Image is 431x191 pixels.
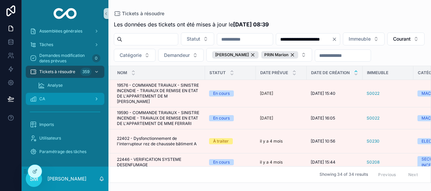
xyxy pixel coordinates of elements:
[39,28,82,34] span: Assemblées générales
[367,160,379,165] a: S0208
[114,10,164,17] a: Tickets à résoudre
[117,110,201,126] span: 19590 - COMMANDE TRAVAUX - SINISTRE INCENDIE - TRAVAUX DE REMISE EN ETAT DE L'APPARTEMENT DE MME ...
[311,115,335,121] span: [DATE] 16:05
[349,36,371,42] span: Immeuble
[367,139,379,144] a: S0230
[39,122,54,127] span: Imports
[26,52,104,64] a: Demandes modification dates prévues0
[311,160,335,165] span: [DATE] 15:44
[260,160,283,165] p: il y a 4 mois
[26,25,104,37] a: Assemblées générales
[26,39,104,51] a: Tâches
[34,79,104,91] a: Analyse
[332,37,340,42] button: Clear
[264,52,288,58] span: PRIN Marion
[117,157,201,168] span: 22446 - VERIFICATION SYSTEME DESENFUMAGE
[39,149,86,154] span: Paramétrage des tâches
[26,93,104,105] a: CA
[26,66,104,78] a: Tickets à résoudre359
[117,136,201,147] span: 22402 - Dysfonctionnement de l'interrupteur rez de chaussée bâtiment A
[122,10,164,17] span: Tickets à résoudre
[367,70,388,76] span: Immeuble
[30,175,38,183] span: SM
[213,90,230,97] div: En cours
[80,68,91,76] div: 359
[213,159,230,165] div: En cours
[387,33,425,45] button: Select Button
[92,54,100,62] div: 0
[117,70,127,76] span: Nom
[343,33,385,45] button: Select Button
[367,91,379,96] a: S0022
[120,52,142,59] span: Catégorie
[187,36,200,42] span: Statut
[26,119,104,131] a: Imports
[206,48,312,62] button: Select Button
[260,115,273,121] p: [DATE]
[181,33,214,45] button: Select Button
[320,172,368,177] span: Showing 34 of 34 results
[39,135,61,141] span: Utilisateurs
[209,70,226,76] span: Statut
[158,49,204,62] button: Select Button
[213,138,229,144] div: À traiter
[117,83,201,104] span: 19576 - COMMANDE TRAVAUX - SINISTRE INCENDIE - TRAVAUX DE REMISE EN ETAT DE L'APPARTEMENT DE M [P...
[39,53,89,64] span: Demandes modification dates prévues
[164,52,190,59] span: Demandeur
[114,20,269,28] span: Les données des tickets ont été mises à jour le
[393,36,411,42] span: Courant
[260,91,273,96] p: [DATE]
[261,51,298,59] button: Unselect 2
[39,42,53,47] span: Tâches
[26,146,104,158] a: Paramétrage des tâches
[54,8,77,19] img: App logo
[47,175,86,182] p: [PERSON_NAME]
[233,21,269,28] strong: [DATE] 08:39
[114,49,156,62] button: Select Button
[39,69,75,75] span: Tickets à résoudre
[260,139,283,144] p: il y a 4 mois
[39,96,45,102] span: CA
[22,27,108,167] div: scrollable content
[311,139,335,144] span: [DATE] 10:56
[311,91,335,96] span: [DATE] 15:40
[260,70,288,76] span: Date prévue
[367,115,379,121] a: S0022
[311,70,350,76] span: Date de création
[47,83,63,88] span: Analyse
[213,115,230,121] div: En cours
[215,52,249,58] span: [PERSON_NAME]
[212,51,259,59] button: Unselect 86
[26,132,104,144] a: Utilisateurs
